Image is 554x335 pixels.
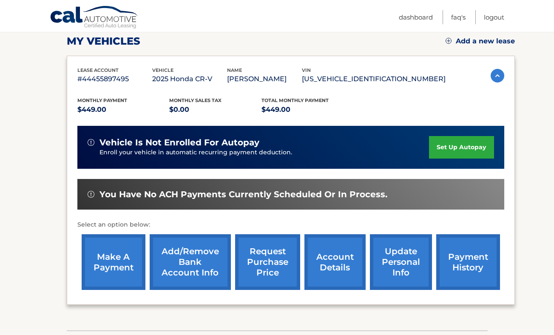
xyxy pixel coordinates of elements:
a: Add/Remove bank account info [150,234,231,290]
a: update personal info [370,234,432,290]
a: account details [304,234,366,290]
img: accordion-active.svg [491,69,504,82]
a: Dashboard [399,10,433,24]
p: [PERSON_NAME] [227,73,302,85]
p: $449.00 [261,104,354,116]
span: Total Monthly Payment [261,97,329,103]
img: alert-white.svg [88,191,94,198]
p: Select an option below: [77,220,504,230]
span: vehicle [152,67,173,73]
span: You have no ACH payments currently scheduled or in process. [99,189,387,200]
span: vin [302,67,311,73]
span: name [227,67,242,73]
p: [US_VEHICLE_IDENTIFICATION_NUMBER] [302,73,446,85]
a: Cal Automotive [50,6,139,30]
h2: my vehicles [67,35,140,48]
p: $0.00 [169,104,261,116]
a: make a payment [82,234,145,290]
img: add.svg [446,38,452,44]
p: 2025 Honda CR-V [152,73,227,85]
span: Monthly Payment [77,97,127,103]
a: Add a new lease [446,37,515,45]
a: set up autopay [429,136,494,159]
a: payment history [436,234,500,290]
a: request purchase price [235,234,300,290]
p: Enroll your vehicle in automatic recurring payment deduction. [99,148,429,157]
span: vehicle is not enrolled for autopay [99,137,259,148]
a: FAQ's [451,10,466,24]
p: $449.00 [77,104,170,116]
p: #44455897495 [77,73,152,85]
img: alert-white.svg [88,139,94,146]
span: Monthly sales Tax [169,97,222,103]
a: Logout [484,10,504,24]
span: lease account [77,67,119,73]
